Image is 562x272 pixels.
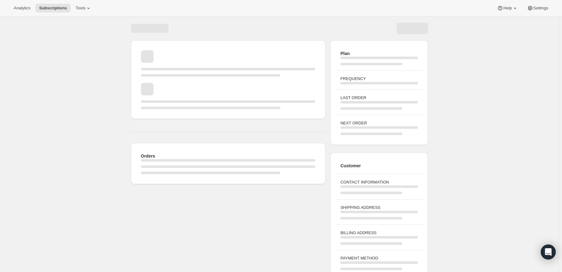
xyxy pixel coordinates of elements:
[76,6,85,11] span: Tools
[340,95,418,101] h3: LAST ORDER
[541,244,556,259] div: Open Intercom Messenger
[340,255,418,261] h3: PAYMENT METHOD
[14,6,30,11] span: Analytics
[340,76,418,82] h3: FREQUENCY
[503,6,512,11] span: Help
[340,179,418,185] h3: CONTACT INFORMATION
[533,6,548,11] span: Settings
[523,4,552,13] button: Settings
[35,4,71,13] button: Subscriptions
[340,230,418,236] h3: BILLING ADDRESS
[493,4,522,13] button: Help
[340,120,418,126] h3: NEXT ORDER
[39,6,67,11] span: Subscriptions
[10,4,34,13] button: Analytics
[340,50,418,57] h2: Plan
[340,163,418,169] h2: Customer
[141,153,316,159] h2: Orders
[340,204,418,211] h3: SHIPPING ADDRESS
[72,4,95,13] button: Tools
